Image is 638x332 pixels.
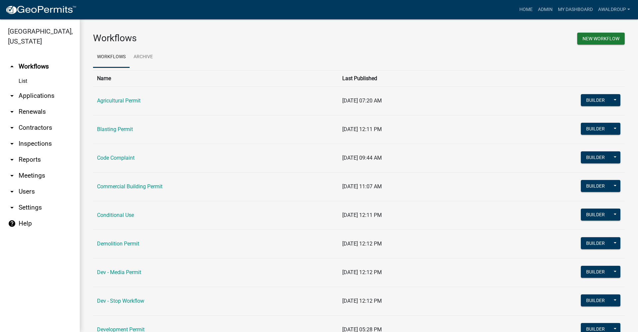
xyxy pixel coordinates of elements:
span: [DATE] 12:11 PM [342,212,382,218]
a: Conditional Use [97,212,134,218]
button: Builder [581,180,610,192]
a: Dev - Stop Workflow [97,298,144,304]
button: Builder [581,237,610,249]
th: Last Published [338,70,543,86]
a: Demolition Permit [97,241,139,247]
a: Home [517,3,535,16]
button: Builder [581,266,610,278]
a: Code Complaint [97,155,135,161]
button: Builder [581,94,610,106]
i: help [8,220,16,228]
i: arrow_drop_down [8,124,16,132]
span: [DATE] 12:11 PM [342,126,382,132]
span: [DATE] 12:12 PM [342,241,382,247]
span: [DATE] 11:07 AM [342,183,382,190]
a: Workflows [93,47,130,68]
a: awaldroup [595,3,633,16]
span: [DATE] 12:12 PM [342,298,382,304]
i: arrow_drop_down [8,204,16,212]
button: Builder [581,151,610,163]
a: Agricultural Permit [97,97,141,104]
span: [DATE] 07:20 AM [342,97,382,104]
span: [DATE] 09:44 AM [342,155,382,161]
h3: Workflows [93,33,354,44]
i: arrow_drop_down [8,108,16,116]
button: Builder [581,209,610,221]
th: Name [93,70,338,86]
button: New Workflow [577,33,625,45]
button: Builder [581,123,610,135]
i: arrow_drop_down [8,140,16,148]
i: arrow_drop_down [8,92,16,100]
a: Dev - Media Permit [97,269,141,275]
i: arrow_drop_down [8,188,16,196]
a: Admin [535,3,555,16]
a: Blasting Permit [97,126,133,132]
i: arrow_drop_down [8,156,16,164]
i: arrow_drop_up [8,63,16,71]
button: Builder [581,294,610,306]
i: arrow_drop_down [8,172,16,180]
a: My Dashboard [555,3,595,16]
a: Archive [130,47,157,68]
a: Commercial Building Permit [97,183,162,190]
span: [DATE] 12:12 PM [342,269,382,275]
